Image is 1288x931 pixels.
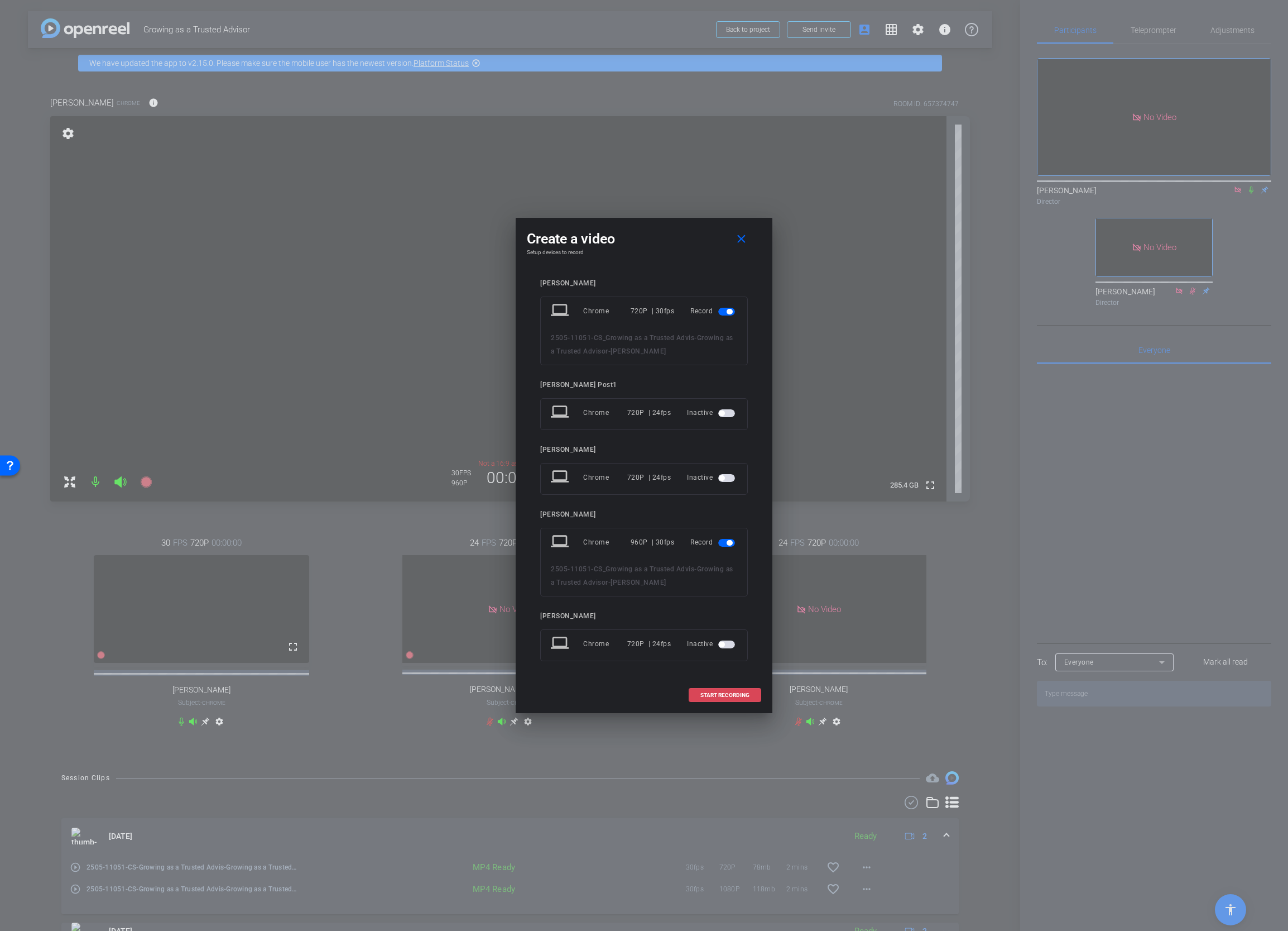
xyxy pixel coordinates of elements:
[631,532,675,552] div: 960P | 30fps
[527,249,761,256] h4: Setup devices to record
[734,232,748,246] mat-icon: close
[694,565,697,573] span: -
[608,579,611,586] span: -
[583,634,627,654] div: Chrome
[551,467,571,488] mat-icon: laptop
[611,579,666,586] span: [PERSON_NAME]
[551,634,571,654] mat-icon: laptop
[689,688,761,702] button: START RECORDING
[540,446,748,454] div: [PERSON_NAME]
[551,403,571,423] mat-icon: laptop
[540,279,748,288] div: [PERSON_NAME]
[551,532,571,552] mat-icon: laptop
[527,229,761,249] div: Create a video
[690,532,737,552] div: Record
[631,301,675,321] div: 720P | 30fps
[611,347,666,355] span: [PERSON_NAME]
[690,301,737,321] div: Record
[687,467,737,488] div: Inactive
[608,347,611,355] span: -
[540,612,748,620] div: [PERSON_NAME]
[583,403,627,423] div: Chrome
[551,565,694,573] span: 2505-11051-CS_Growing as a Trusted Advis
[627,634,671,654] div: 720P | 24fps
[583,301,631,321] div: Chrome
[540,510,748,519] div: [PERSON_NAME]
[583,532,631,552] div: Chrome
[583,467,627,488] div: Chrome
[551,301,571,321] mat-icon: laptop
[540,381,748,389] div: [PERSON_NAME] Post1
[700,693,749,698] span: START RECORDING
[687,403,737,423] div: Inactive
[627,403,671,423] div: 720P | 24fps
[627,467,671,488] div: 720P | 24fps
[687,634,737,654] div: Inactive
[694,334,697,342] span: -
[551,334,694,342] span: 2505-11051-CS_Growing as a Trusted Advis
